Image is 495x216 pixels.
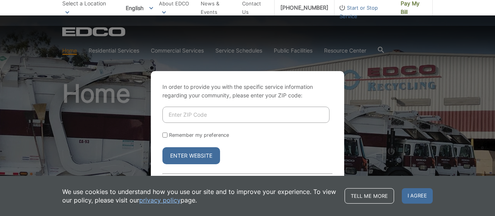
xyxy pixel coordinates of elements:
button: Enter Website [162,147,220,164]
p: In order to provide you with the specific service information regarding your community, please en... [162,83,333,100]
p: We use cookies to understand how you use our site and to improve your experience. To view our pol... [62,187,337,204]
span: I agree [402,188,433,204]
label: Remember my preference [169,132,229,138]
input: Enter ZIP Code [162,107,329,123]
a: privacy policy [139,196,181,204]
a: Tell me more [345,188,394,204]
span: English [120,2,159,14]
